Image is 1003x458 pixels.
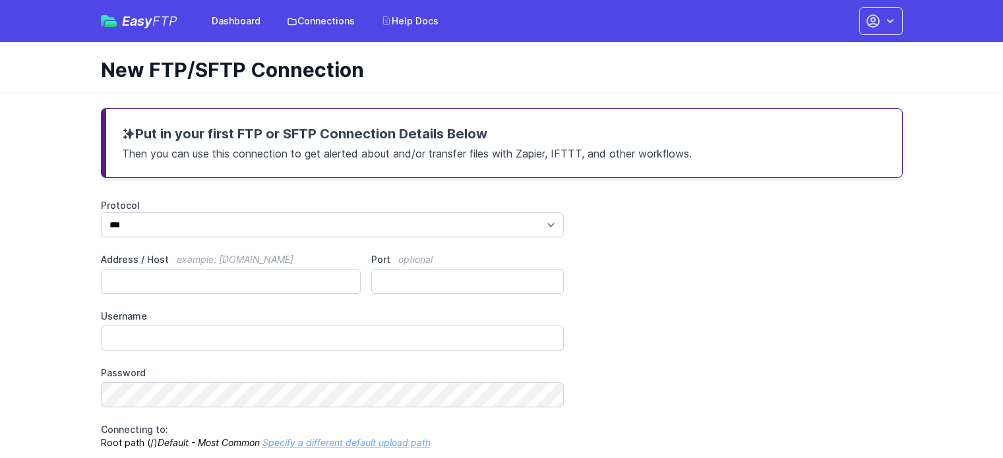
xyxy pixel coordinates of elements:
[204,9,268,33] a: Dashboard
[398,254,433,265] span: optional
[158,437,260,448] i: Default - Most Common
[152,13,177,29] span: FTP
[177,254,293,265] span: example: [DOMAIN_NAME]
[101,14,177,28] a: EasyFTP
[279,9,363,33] a: Connections
[373,9,446,33] a: Help Docs
[122,143,886,161] p: Then you can use this connection to get alerted about and/or transfer files with Zapier, IFTTT, a...
[371,253,564,266] label: Port
[122,14,177,28] span: Easy
[101,199,564,212] label: Protocol
[101,424,168,435] span: Connecting to:
[101,310,564,323] label: Username
[101,253,361,266] label: Address / Host
[101,58,892,82] h1: New FTP/SFTP Connection
[122,125,886,143] h3: Put in your first FTP or SFTP Connection Details Below
[101,366,564,380] label: Password
[101,423,564,449] p: Root path (/)
[262,437,431,448] a: Specify a different default upload path
[101,15,117,27] img: easyftp_logo.png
